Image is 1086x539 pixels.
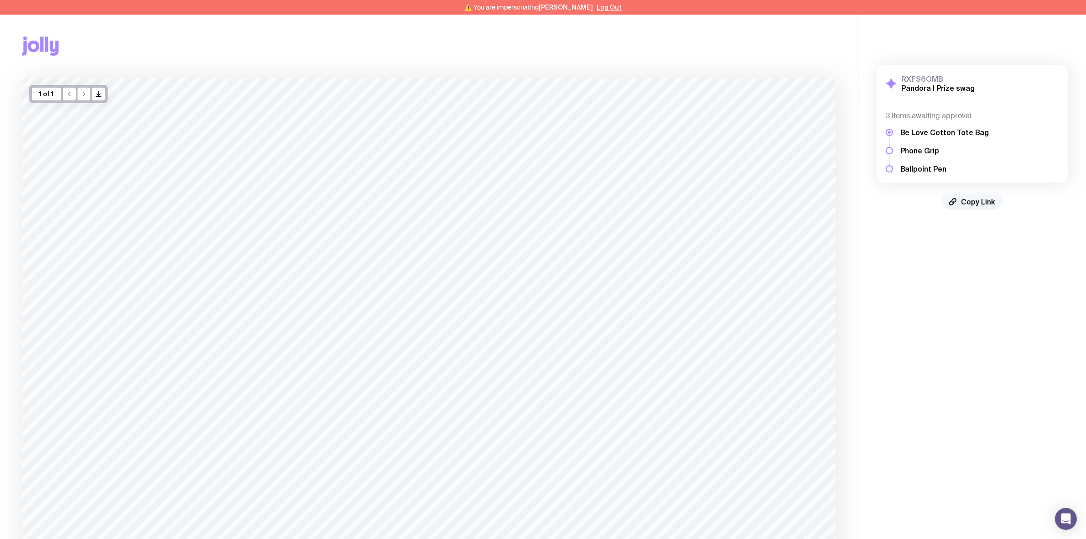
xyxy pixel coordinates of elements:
[900,128,989,137] h5: Be Love Cotton Tote Bag
[597,4,622,11] button: Log Out
[900,164,989,173] h5: Ballpoint Pen
[901,74,975,84] h3: RXFS6OMB
[539,4,593,11] span: [PERSON_NAME]
[96,92,101,97] g: /> />
[92,88,105,100] button: />/>
[961,197,995,206] span: Copy Link
[900,146,989,155] h5: Phone Grip
[942,194,1003,210] button: Copy Link
[886,111,1059,120] h4: 3 items awaiting approval
[32,88,61,100] div: 1 of 1
[464,4,593,11] span: ⚠️ You are impersonating
[1055,508,1077,530] div: Open Intercom Messenger
[901,84,975,93] h2: Pandora | Prize swag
